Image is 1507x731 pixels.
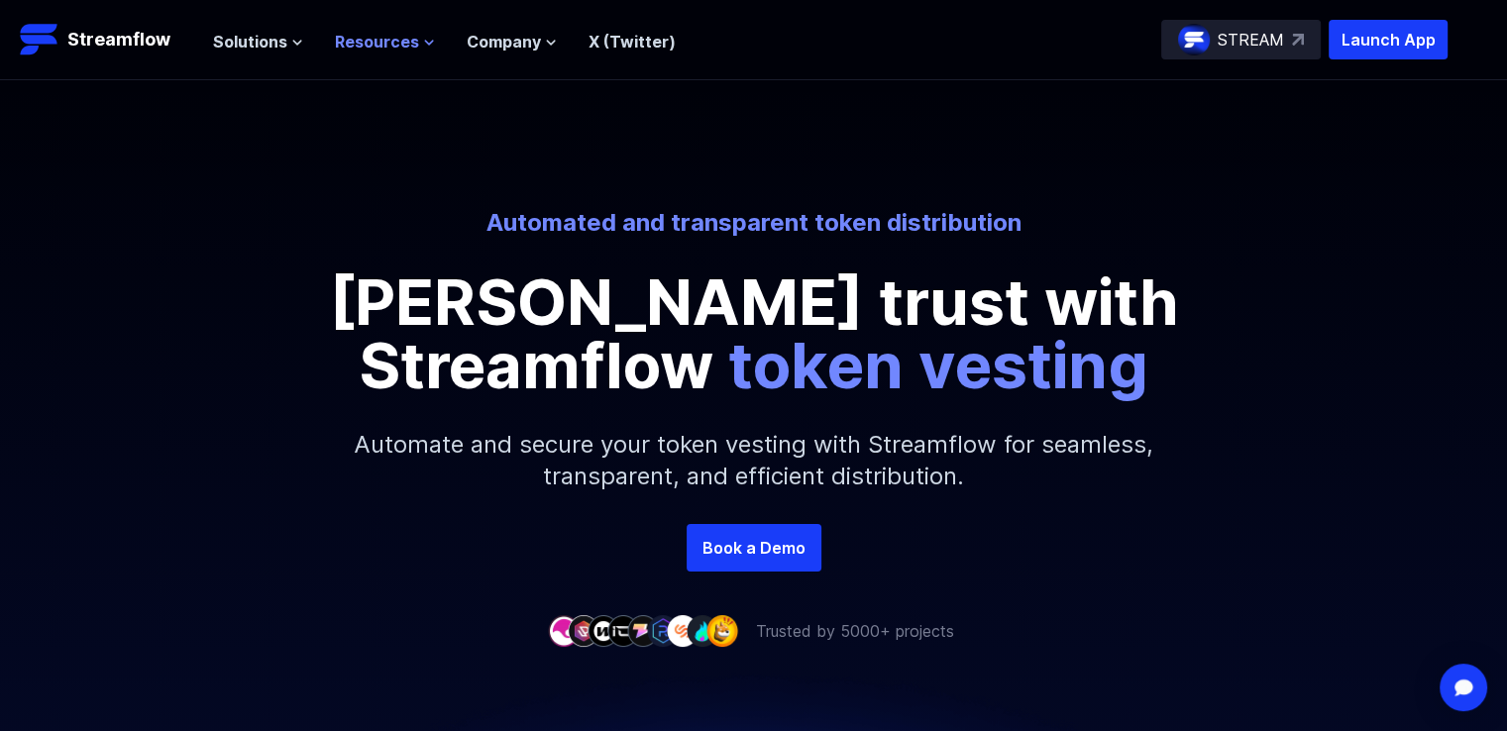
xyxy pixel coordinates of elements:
[328,397,1180,524] p: Automate and secure your token vesting with Streamflow for seamless, transparent, and efficient d...
[20,20,59,59] img: Streamflow Logo
[588,615,619,646] img: company-3
[589,32,676,52] a: X (Twitter)
[213,30,303,53] button: Solutions
[335,30,435,53] button: Resources
[467,30,557,53] button: Company
[647,615,679,646] img: company-6
[627,615,659,646] img: company-5
[548,615,580,646] img: company-1
[1178,24,1210,55] img: streamflow-logo-circle.png
[1161,20,1321,59] a: STREAM
[20,20,193,59] a: Streamflow
[687,524,821,572] a: Book a Demo
[308,270,1200,397] p: [PERSON_NAME] trust with Streamflow
[205,207,1303,239] p: Automated and transparent token distribution
[1329,20,1448,59] button: Launch App
[67,26,170,53] p: Streamflow
[467,30,541,53] span: Company
[687,615,718,646] img: company-8
[335,30,419,53] span: Resources
[1292,34,1304,46] img: top-right-arrow.svg
[1218,28,1284,52] p: STREAM
[568,615,599,646] img: company-2
[667,615,699,646] img: company-7
[1440,664,1487,711] div: Open Intercom Messenger
[728,327,1148,403] span: token vesting
[756,619,954,643] p: Trusted by 5000+ projects
[607,615,639,646] img: company-4
[213,30,287,53] span: Solutions
[706,615,738,646] img: company-9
